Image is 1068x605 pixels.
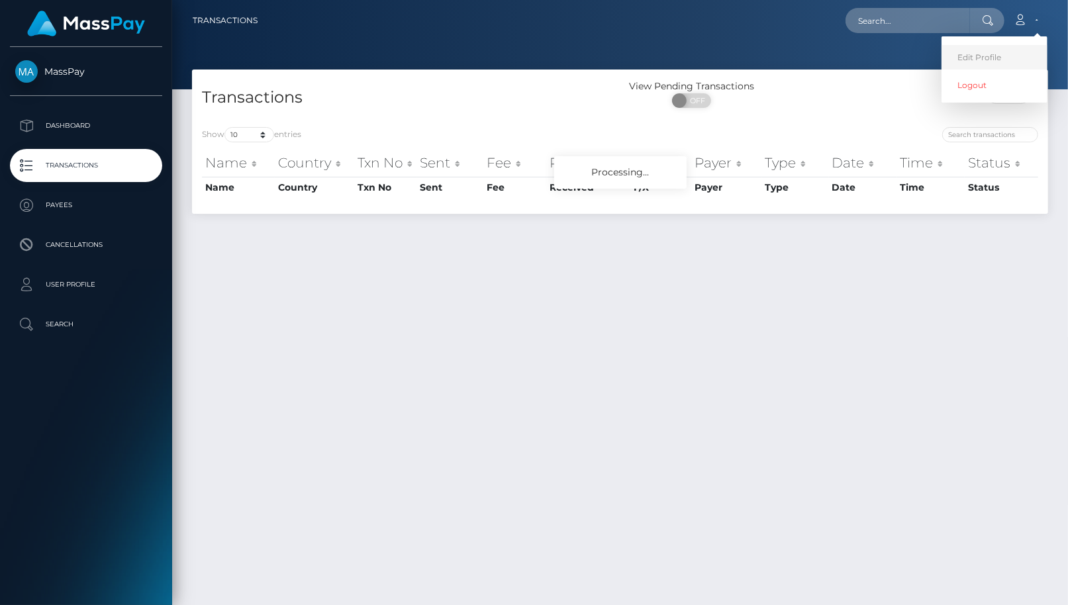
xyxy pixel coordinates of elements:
th: Status [965,150,1038,176]
th: F/X [630,150,691,176]
th: Date [829,150,897,176]
th: Name [202,177,275,198]
input: Search transactions [942,127,1038,142]
img: MassPay [15,60,38,83]
span: MassPay [10,66,162,77]
p: Search [15,314,157,334]
label: Show entries [202,127,301,142]
th: Sent [416,177,483,198]
input: Search... [846,8,970,33]
a: Transactions [193,7,258,34]
a: Dashboard [10,109,162,142]
span: OFF [679,93,712,108]
p: Cancellations [15,235,157,255]
th: Payer [691,177,761,198]
th: Txn No [354,177,416,198]
th: Received [547,177,630,198]
div: Processing... [554,156,687,189]
div: View Pending Transactions [620,79,763,93]
th: Payer [691,150,761,176]
a: Cancellations [10,228,162,261]
th: Type [761,150,828,176]
th: Time [897,150,965,176]
th: Fee [483,150,547,176]
p: Payees [15,195,157,215]
th: Fee [483,177,547,198]
th: Received [547,150,630,176]
h4: Transactions [202,86,610,109]
th: Status [965,177,1038,198]
a: Edit Profile [942,45,1047,70]
p: User Profile [15,275,157,295]
select: Showentries [224,127,274,142]
th: Sent [416,150,483,176]
p: Dashboard [15,116,157,136]
th: Name [202,150,275,176]
th: Txn No [354,150,416,176]
th: Country [275,177,354,198]
th: Type [761,177,828,198]
th: Country [275,150,354,176]
a: User Profile [10,268,162,301]
a: Search [10,308,162,341]
a: Payees [10,189,162,222]
th: Time [897,177,965,198]
a: Logout [942,73,1047,97]
a: Transactions [10,149,162,182]
th: Date [829,177,897,198]
img: MassPay Logo [27,11,145,36]
p: Transactions [15,156,157,175]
